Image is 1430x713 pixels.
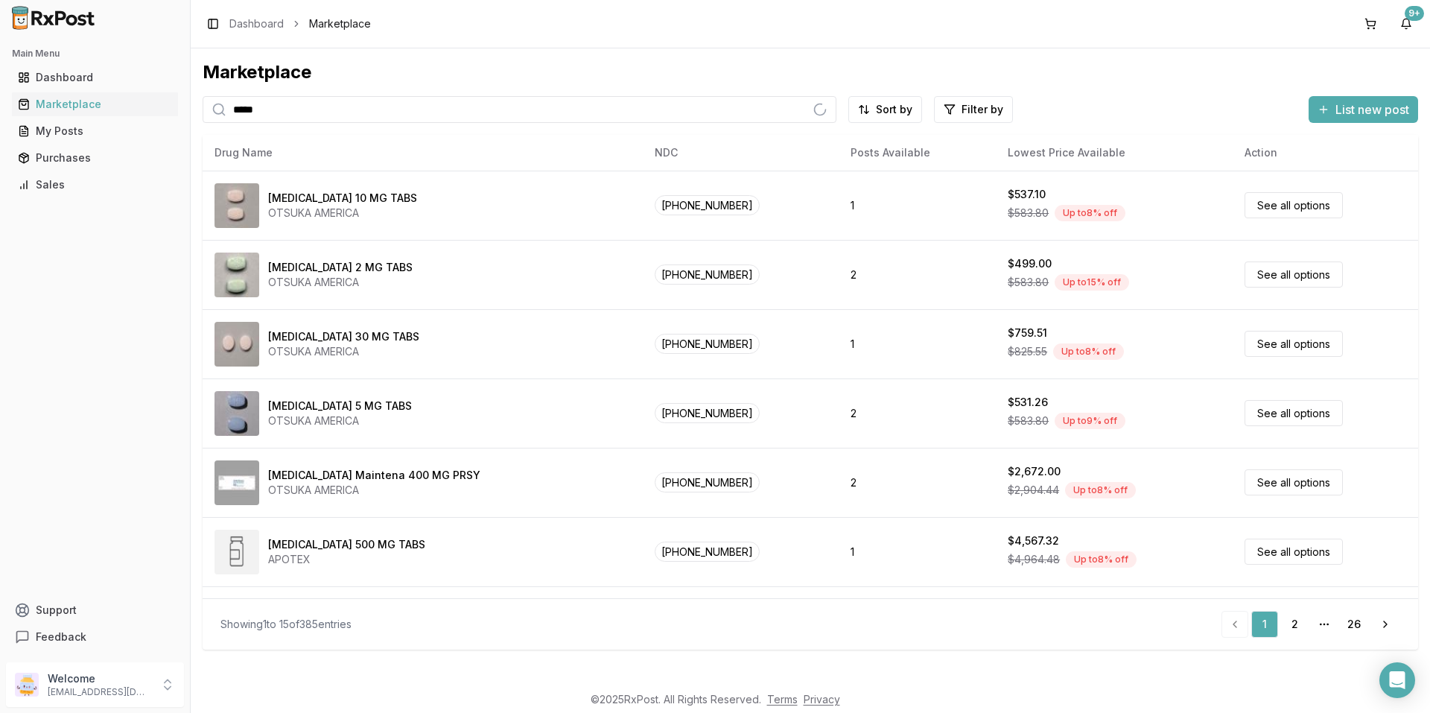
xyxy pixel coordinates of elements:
[268,483,480,498] div: OTSUKA AMERICA
[1008,464,1061,479] div: $2,672.00
[214,183,259,228] img: Abilify 10 MG TABS
[214,253,259,297] img: Abilify 2 MG TABS
[1008,344,1047,359] span: $825.55
[268,468,480,483] div: [MEDICAL_DATA] Maintena 400 MG PRSY
[36,630,86,644] span: Feedback
[268,275,413,290] div: OTSUKA AMERICA
[962,102,1003,117] span: Filter by
[12,171,178,198] a: Sales
[6,6,101,30] img: RxPost Logo
[268,399,412,413] div: [MEDICAL_DATA] 5 MG TABS
[655,264,760,285] span: [PHONE_NUMBER]
[214,530,259,574] img: Abiraterone Acetate 500 MG TABS
[1379,662,1415,698] div: Open Intercom Messenger
[1055,205,1125,221] div: Up to 8 % off
[1008,552,1060,567] span: $4,964.48
[804,693,840,706] a: Privacy
[268,344,419,359] div: OTSUKA AMERICA
[203,135,643,171] th: Drug Name
[934,96,1013,123] button: Filter by
[1008,395,1048,410] div: $531.26
[1245,262,1343,288] a: See all options
[268,537,425,552] div: [MEDICAL_DATA] 500 MG TABS
[18,70,172,85] div: Dashboard
[12,64,178,91] a: Dashboard
[1008,256,1052,271] div: $499.00
[6,146,184,170] button: Purchases
[1233,135,1418,171] th: Action
[6,119,184,143] button: My Posts
[1281,611,1308,638] a: 2
[655,403,760,423] span: [PHONE_NUMBER]
[6,92,184,116] button: Marketplace
[1245,539,1343,565] a: See all options
[15,673,39,697] img: User avatar
[876,102,912,117] span: Sort by
[1245,192,1343,218] a: See all options
[268,413,412,428] div: OTSUKA AMERICA
[309,16,371,31] span: Marketplace
[6,173,184,197] button: Sales
[6,624,184,650] button: Feedback
[1370,611,1400,638] a: Go to next page
[268,206,417,221] div: OTSUKA AMERICA
[767,693,798,706] a: Terms
[839,135,996,171] th: Posts Available
[203,60,1418,84] div: Marketplace
[1008,275,1049,290] span: $583.80
[1008,326,1047,340] div: $759.51
[6,597,184,624] button: Support
[6,66,184,89] button: Dashboard
[1055,413,1125,429] div: Up to 9 % off
[655,542,760,562] span: [PHONE_NUMBER]
[839,517,996,586] td: 1
[643,135,839,171] th: NDC
[1309,96,1418,123] button: List new post
[48,686,151,698] p: [EMAIL_ADDRESS][DOMAIN_NAME]
[1008,413,1049,428] span: $583.80
[1405,6,1424,21] div: 9+
[839,448,996,517] td: 2
[655,195,760,215] span: [PHONE_NUMBER]
[1008,483,1059,498] span: $2,904.44
[18,177,172,192] div: Sales
[229,16,284,31] a: Dashboard
[1245,469,1343,495] a: See all options
[268,191,417,206] div: [MEDICAL_DATA] 10 MG TABS
[268,552,425,567] div: APOTEX
[1245,331,1343,357] a: See all options
[1055,274,1129,291] div: Up to 15 % off
[18,150,172,165] div: Purchases
[1065,482,1136,498] div: Up to 8 % off
[1008,533,1059,548] div: $4,567.32
[839,171,996,240] td: 1
[12,91,178,118] a: Marketplace
[996,135,1233,171] th: Lowest Price Available
[12,48,178,60] h2: Main Menu
[1008,187,1046,202] div: $537.10
[1008,206,1049,221] span: $583.80
[839,240,996,309] td: 2
[214,460,259,505] img: Abilify Maintena 400 MG PRSY
[18,124,172,139] div: My Posts
[1335,101,1409,118] span: List new post
[655,334,760,354] span: [PHONE_NUMBER]
[220,617,352,632] div: Showing 1 to 15 of 385 entries
[839,586,996,656] td: 5
[848,96,922,123] button: Sort by
[839,309,996,378] td: 1
[1309,104,1418,118] a: List new post
[214,391,259,436] img: Abilify 5 MG TABS
[12,145,178,171] a: Purchases
[214,322,259,367] img: Abilify 30 MG TABS
[1066,551,1137,568] div: Up to 8 % off
[18,97,172,112] div: Marketplace
[1221,611,1400,638] nav: pagination
[839,378,996,448] td: 2
[48,671,151,686] p: Welcome
[655,472,760,492] span: [PHONE_NUMBER]
[1053,343,1124,360] div: Up to 8 % off
[1394,12,1418,36] button: 9+
[229,16,371,31] nav: breadcrumb
[1245,400,1343,426] a: See all options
